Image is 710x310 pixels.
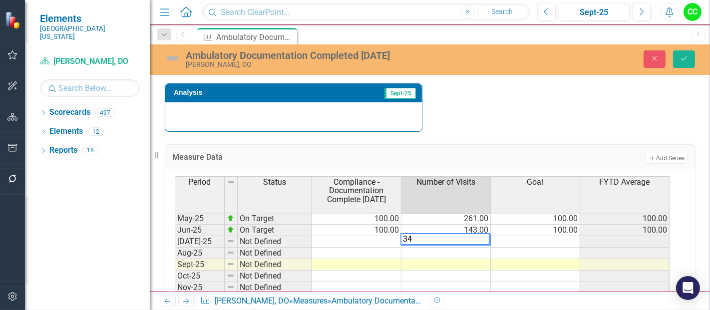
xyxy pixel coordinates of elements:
[227,272,235,280] img: 8DAGhfEEPCf229AAAAAElFTkSuQmCC
[49,126,83,137] a: Elements
[580,225,670,236] td: 100.00
[401,225,491,236] td: 143.00
[202,3,530,21] input: Search ClearPoint...
[175,213,225,225] td: May-25
[238,236,312,248] td: Not Defined
[95,108,115,117] div: 497
[175,236,225,248] td: [DATE]-25
[227,260,235,268] img: 8DAGhfEEPCf229AAAAAElFTkSuQmCC
[314,178,399,204] span: Compliance - Documentation Complete [DATE]
[215,296,289,306] a: [PERSON_NAME], DO
[477,5,527,19] button: Search
[200,296,422,307] div: » »
[227,237,235,245] img: 8DAGhfEEPCf229AAAAAElFTkSuQmCC
[40,79,140,97] input: Search Below...
[40,24,140,41] small: [GEOGRAPHIC_DATA][US_STATE]
[227,283,235,291] img: 8DAGhfEEPCf229AAAAAElFTkSuQmCC
[88,127,104,136] div: 12
[175,225,225,236] td: Jun-25
[216,31,295,43] div: Ambulatory Documentation Completed [DATE]
[175,248,225,259] td: Aug-25
[238,248,312,259] td: Not Defined
[580,213,670,225] td: 100.00
[40,56,140,67] a: [PERSON_NAME], DO
[186,50,457,61] div: Ambulatory Documentation Completed [DATE]
[49,107,90,118] a: Scorecards
[4,10,23,29] img: ClearPoint Strategy
[491,225,580,236] td: 100.00
[312,225,401,236] td: 100.00
[238,271,312,282] td: Not Defined
[238,259,312,271] td: Not Defined
[40,12,140,24] span: Elements
[227,214,235,222] img: zOikAAAAAElFTkSuQmCC
[684,3,702,21] button: CC
[401,213,491,225] td: 261.00
[559,3,630,21] button: Sept-25
[238,213,312,225] td: On Target
[175,282,225,294] td: Nov-25
[174,89,288,96] h3: Analysis
[293,296,328,306] a: Measures
[189,178,211,187] span: Period
[384,88,416,99] span: Sept-25
[227,226,235,234] img: zOikAAAAAElFTkSuQmCC
[527,178,544,187] span: Goal
[238,282,312,294] td: Not Defined
[263,178,286,187] span: Status
[562,6,626,18] div: Sept-25
[186,61,457,68] div: [PERSON_NAME], DO
[227,249,235,257] img: 8DAGhfEEPCf229AAAAAElFTkSuQmCC
[227,178,235,186] img: 8DAGhfEEPCf229AAAAAElFTkSuQmCC
[238,225,312,236] td: On Target
[175,259,225,271] td: Sept-25
[646,153,688,164] button: Add Series
[165,50,181,66] img: Not Defined
[416,178,475,187] span: Number of Visits
[175,271,225,282] td: Oct-25
[491,7,513,15] span: Search
[676,276,700,300] div: Open Intercom Messenger
[312,213,401,225] td: 100.00
[491,213,580,225] td: 100.00
[49,145,77,156] a: Reports
[600,178,650,187] span: FYTD Average
[82,146,98,155] div: 18
[332,296,494,306] div: Ambulatory Documentation Completed [DATE]
[172,153,453,162] h3: Measure Data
